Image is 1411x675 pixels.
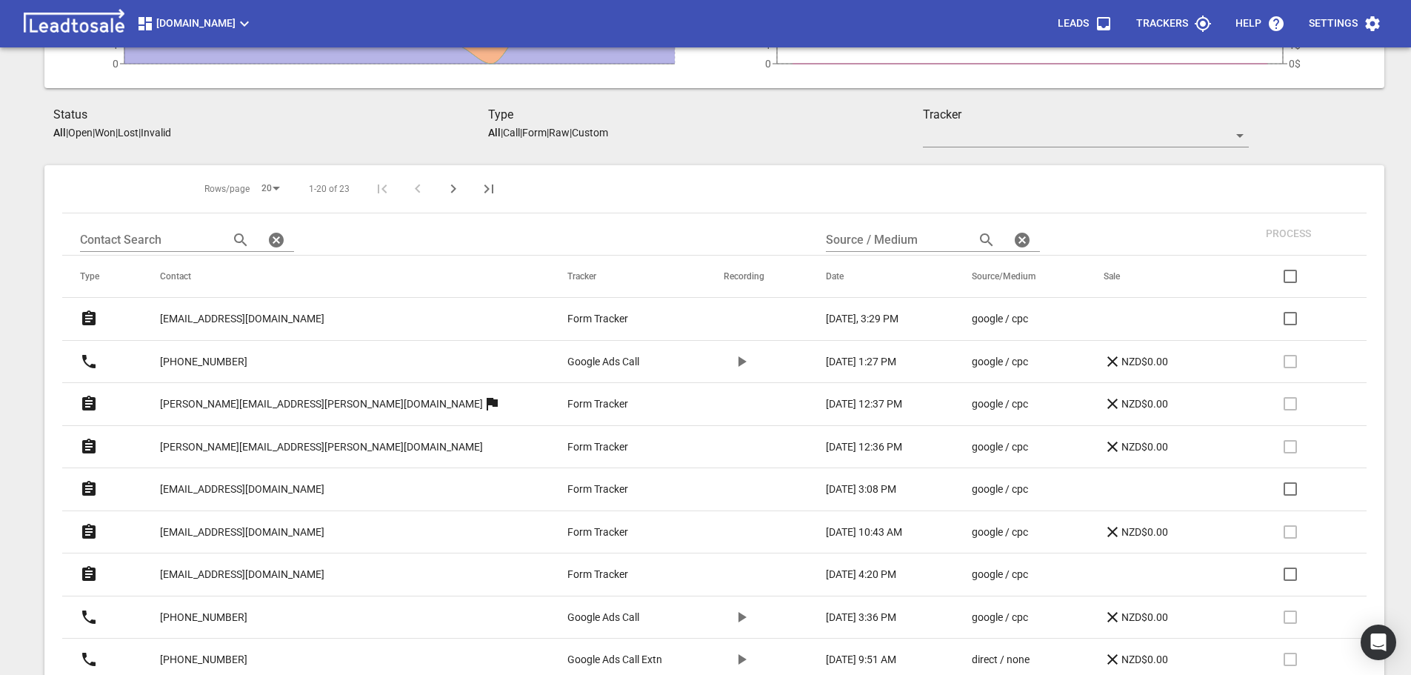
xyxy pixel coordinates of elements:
p: Lost [118,127,139,139]
a: Form Tracker [567,567,665,582]
svg: More than one lead from this user [483,395,501,413]
p: google / cpc [972,354,1028,370]
th: Date [808,256,954,298]
h3: Status [53,106,488,124]
a: Google Ads Call [567,610,665,625]
a: [DATE] 12:36 PM [826,439,913,455]
p: [EMAIL_ADDRESS][DOMAIN_NAME] [160,482,324,497]
p: Help [1235,16,1261,31]
a: NZD$0.00 [1104,395,1195,413]
p: [DATE] 3:08 PM [826,482,896,497]
tspan: 1$ [1289,39,1301,51]
span: | [570,127,572,139]
p: google / cpc [972,482,1028,497]
tspan: 1 [765,39,771,51]
p: [PHONE_NUMBER] [160,610,247,625]
a: [DATE] 12:37 PM [826,396,913,412]
div: Open Intercom Messenger [1361,625,1396,660]
a: NZD$0.00 [1104,438,1195,456]
a: NZD$0.00 [1104,523,1195,541]
p: [EMAIL_ADDRESS][DOMAIN_NAME] [160,525,324,540]
p: Form Tracker [567,439,628,455]
button: [DOMAIN_NAME] [130,9,259,39]
p: NZD$0.00 [1104,608,1168,626]
p: [DATE] 3:36 PM [826,610,896,625]
p: Form Tracker [567,525,628,540]
th: Tracker [550,256,707,298]
span: | [547,127,549,139]
p: [DATE] 10:43 AM [826,525,902,540]
p: [DATE] 1:27 PM [826,354,896,370]
p: [DATE] 4:20 PM [826,567,896,582]
a: google / cpc [972,525,1045,540]
h3: Tracker [923,106,1249,124]
a: [EMAIL_ADDRESS][DOMAIN_NAME] [160,471,324,508]
p: Custom [572,127,608,139]
p: [PHONE_NUMBER] [160,652,247,668]
p: Settings [1309,16,1358,31]
p: Invalid [141,127,171,139]
a: Form Tracker [567,439,665,455]
p: google / cpc [972,567,1028,582]
p: NZD$0.00 [1104,353,1168,370]
a: direct / none [972,652,1045,668]
span: Rows/page [204,183,250,196]
a: [EMAIL_ADDRESS][DOMAIN_NAME] [160,301,324,337]
p: Form Tracker [567,482,628,497]
p: [DATE] 12:37 PM [826,396,902,412]
p: Form Tracker [567,311,628,327]
a: [DATE] 9:51 AM [826,652,913,668]
svg: Form [80,395,98,413]
a: [EMAIL_ADDRESS][DOMAIN_NAME] [160,514,324,551]
th: Source/Medium [954,256,1087,298]
h3: Type [488,106,923,124]
a: [PHONE_NUMBER] [160,344,247,380]
span: [DOMAIN_NAME] [136,15,253,33]
p: NZD$0.00 [1104,651,1168,668]
svg: Call [80,353,98,370]
p: google / cpc [972,610,1028,625]
p: NZD$0.00 [1104,523,1168,541]
p: Won [95,127,116,139]
svg: Form [80,480,98,498]
span: | [139,127,141,139]
th: Contact [142,256,550,298]
span: | [116,127,118,139]
div: 20 [256,179,285,199]
p: Google Ads Call Extn [567,652,662,668]
a: [DATE] 3:08 PM [826,482,913,497]
p: [PERSON_NAME][EMAIL_ADDRESS][PERSON_NAME][DOMAIN_NAME] [160,439,483,455]
svg: Form [80,310,98,327]
span: | [501,127,503,139]
a: Form Tracker [567,396,665,412]
a: NZD$0.00 [1104,353,1195,370]
p: [DATE] 12:36 PM [826,439,902,455]
p: [PERSON_NAME][EMAIL_ADDRESS][PERSON_NAME][DOMAIN_NAME] [160,396,483,412]
p: [EMAIL_ADDRESS][DOMAIN_NAME] [160,567,324,582]
aside: All [53,127,66,139]
a: [DATE] 3:36 PM [826,610,913,625]
p: NZD$0.00 [1104,438,1168,456]
a: Form Tracker [567,525,665,540]
a: [PERSON_NAME][EMAIL_ADDRESS][PERSON_NAME][DOMAIN_NAME] [160,429,483,465]
aside: All [488,127,501,139]
img: logo [18,9,130,39]
th: Sale [1086,256,1236,298]
button: Last Page [471,171,507,207]
tspan: 0 [765,58,771,70]
span: | [66,127,68,139]
p: google / cpc [972,439,1028,455]
p: NZD$0.00 [1104,395,1168,413]
p: google / cpc [972,396,1028,412]
p: Open [68,127,93,139]
p: Google Ads Call [567,354,639,370]
button: Next Page [436,171,471,207]
p: Raw [549,127,570,139]
a: [DATE], 3:29 PM [826,311,913,327]
a: [PERSON_NAME][EMAIL_ADDRESS][PERSON_NAME][DOMAIN_NAME] [160,386,483,422]
p: [DATE], 3:29 PM [826,311,898,327]
a: Google Ads Call Extn [567,652,665,668]
span: | [520,127,522,139]
svg: Form [80,438,98,456]
a: [DATE] 1:27 PM [826,354,913,370]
